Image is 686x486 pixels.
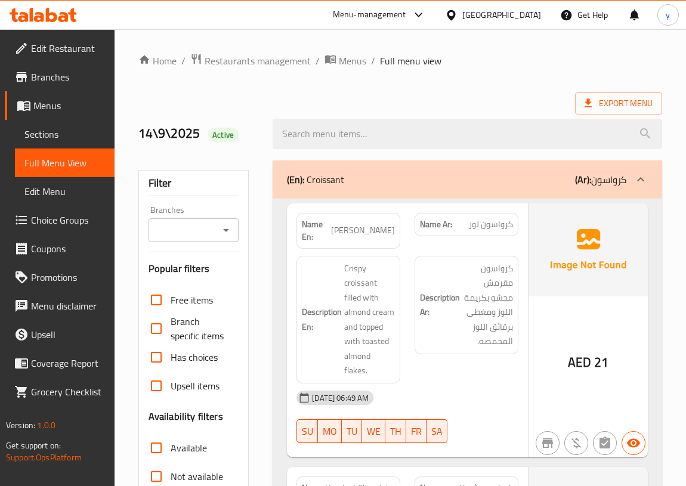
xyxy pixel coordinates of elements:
[323,423,337,440] span: MO
[31,356,105,370] span: Coverage Report
[138,125,259,143] h2: 14\9\2025
[5,206,115,234] a: Choice Groups
[5,292,115,320] a: Menu disclaimer
[31,41,105,55] span: Edit Restaurant
[33,98,105,113] span: Menus
[205,54,311,68] span: Restaurants management
[31,327,105,342] span: Upsell
[171,293,213,307] span: Free items
[318,419,342,443] button: MO
[536,431,560,455] button: Not branch specific item
[666,8,670,21] span: y
[302,423,313,440] span: SU
[31,270,105,284] span: Promotions
[15,177,115,206] a: Edit Menu
[575,172,626,187] p: كرواسون
[529,203,648,296] img: Ae5nvW7+0k+MAAAAAElFTkSuQmCC
[149,262,239,275] h3: Popular filters
[431,423,443,440] span: SA
[427,419,447,443] button: SA
[31,213,105,227] span: Choice Groups
[15,148,115,177] a: Full Menu View
[585,96,653,111] span: Export Menu
[469,218,513,231] span: كرواسون لوز
[564,431,588,455] button: Purchased item
[5,34,115,63] a: Edit Restaurant
[5,377,115,406] a: Grocery Checklist
[6,417,35,433] span: Version:
[390,423,401,440] span: TH
[208,129,239,141] span: Active
[6,450,82,465] a: Support.OpsPlatform
[367,423,381,440] span: WE
[15,120,115,148] a: Sections
[31,70,105,84] span: Branches
[190,53,311,69] a: Restaurants management
[218,222,234,239] button: Open
[273,119,662,149] input: search
[385,419,406,443] button: TH
[138,53,662,69] nav: breadcrumb
[406,419,427,443] button: FR
[307,392,373,404] span: [DATE] 06:49 AM
[138,54,177,68] a: Home
[333,8,406,22] div: Menu-management
[339,54,366,68] span: Menus
[149,171,239,196] div: Filter
[568,351,591,374] span: AED
[296,419,318,443] button: SU
[420,290,460,320] strong: Description Ar:
[420,218,452,231] strong: Name Ar:
[24,156,105,170] span: Full Menu View
[181,54,186,68] li: /
[371,54,375,68] li: /
[37,417,55,433] span: 1.0.0
[5,91,115,120] a: Menus
[5,234,115,263] a: Coupons
[302,305,342,334] strong: Description En:
[24,127,105,141] span: Sections
[24,184,105,199] span: Edit Menu
[622,431,645,455] button: Available
[171,314,230,343] span: Branch specific items
[575,92,662,114] span: Export Menu
[331,224,395,237] span: [PERSON_NAME]
[171,379,220,393] span: Upsell items
[575,171,591,188] b: (Ar):
[287,172,344,187] p: Croissant
[411,423,422,440] span: FR
[347,423,357,440] span: TU
[462,261,513,349] span: كرواسون مقرمش محشو بكريمة اللوز ومغطى برقائق اللوز المحمصة.
[344,261,395,378] span: Crispy croissant filled with almond cream and topped with toasted almond flakes.
[5,349,115,377] a: Coverage Report
[316,54,320,68] li: /
[149,410,223,423] h3: Availability filters
[302,218,331,243] strong: Name En:
[31,385,105,399] span: Grocery Checklist
[287,171,304,188] b: (En):
[380,54,441,68] span: Full menu view
[342,419,362,443] button: TU
[6,438,61,453] span: Get support on:
[462,8,541,21] div: [GEOGRAPHIC_DATA]
[325,53,366,69] a: Menus
[208,128,239,142] div: Active
[171,469,223,484] span: Not available
[5,320,115,349] a: Upsell
[273,160,662,199] div: (En): Croissant(Ar):كرواسون
[362,419,385,443] button: WE
[593,431,617,455] button: Not has choices
[171,350,218,364] span: Has choices
[31,299,105,313] span: Menu disclaimer
[5,263,115,292] a: Promotions
[31,242,105,256] span: Coupons
[5,63,115,91] a: Branches
[171,441,207,455] span: Available
[594,351,608,374] span: 21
